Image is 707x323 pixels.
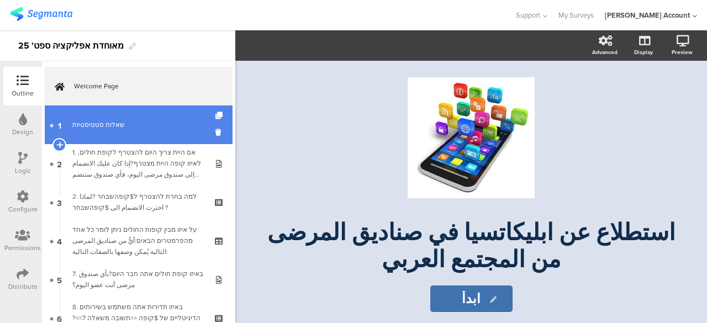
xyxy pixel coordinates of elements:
div: 2. למה בחרת להצטרף ל$קופהשבחר ?لماذا اخترت الانضمام الى $קופהשבחר ? [72,191,204,213]
a: 1 שאלות סטטיסטיות [45,105,233,144]
i: Delete [215,127,225,137]
a: Welcome Page [45,67,233,105]
span: 1 [58,119,61,131]
div: Display [634,48,653,56]
input: Start [430,285,513,312]
span: 2 [57,157,62,170]
div: Outline [12,88,34,98]
div: Advanced [592,48,618,56]
span: Support [516,10,540,20]
div: 1. אם היית צריך היום להצטרף לקופת חולים, לאיזו קופה היית מצטרף?إذا كان عليك الانضمام إلى صندوق مر... [72,147,204,180]
div: Permissions [4,243,41,253]
div: Design [12,127,33,137]
a: 5 7. באיזו קופת חולים אתה חבר היום?بأي صندوق مرضى أنت عضو اليوم؟ [45,260,233,299]
span: Welcome Page [74,81,215,92]
div: [PERSON_NAME] Account [605,10,690,20]
img: segmanta logo [10,7,72,21]
a: 2 1. אם היית צריך היום להצטרף לקופת חולים, לאיזו קופה היית מצטרף?إذا كان عليك الانضمام إلى صندوق ... [45,144,233,183]
a: 4 על איזו מבין קופות החולים ניתן לומר כל אחד מהפרמטרים הבאים:أيٌّ من صناديق المرضى التالية يُمكن ... [45,221,233,260]
div: Logic [15,166,31,176]
i: Duplicate [215,112,225,119]
div: מאוחדת אפליקציה ספט' 25 [18,37,124,55]
span: 3 [57,196,62,208]
div: שאלות סטטיסטיות [72,119,204,130]
span: 5 [57,273,62,285]
span: 4 [57,235,62,247]
div: 7. באיזו קופת חולים אתה חבר היום?بأي صندوق مرضى أنت عضو اليوم؟ [72,268,204,290]
div: Preview [672,48,693,56]
div: Configure [8,204,38,214]
p: استطلاع عن ابليكاتسيا في صناديق المرضى من المجتمع العربي [267,219,676,273]
div: על איזו מבין קופות החולים ניתן לומר כל אחד מהפרמטרים הבאים:أيٌّ من صناديق المرضى التالية يُمكن وص... [72,224,204,257]
div: Distribute [8,282,38,292]
a: 3 2. למה בחרת להצטרף ל$קופהשבחר ?لماذا اخترت الانضمام الى $קופהשבחר ? [45,183,233,221]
